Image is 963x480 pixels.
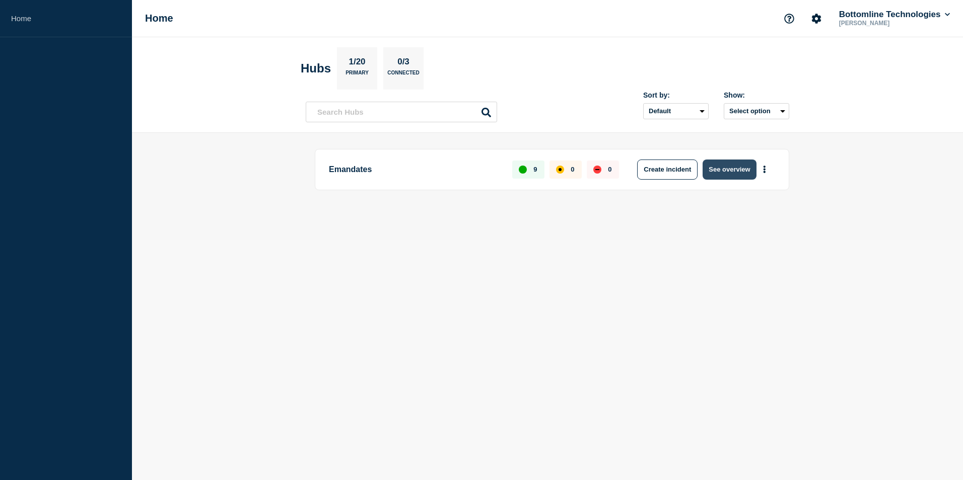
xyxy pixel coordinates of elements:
[345,57,369,70] p: 1/20
[519,166,527,174] div: up
[643,103,709,119] select: Sort by
[637,159,698,180] button: Create incident
[301,61,331,75] h2: Hubs
[724,91,789,99] div: Show:
[145,13,173,24] h1: Home
[556,166,564,174] div: affected
[394,57,414,70] p: 0/3
[533,166,537,173] p: 9
[571,166,574,173] p: 0
[643,91,709,99] div: Sort by:
[608,166,611,173] p: 0
[306,102,497,122] input: Search Hubs
[593,166,601,174] div: down
[779,8,800,29] button: Support
[806,8,827,29] button: Account settings
[837,20,942,27] p: [PERSON_NAME]
[703,159,756,180] button: See overview
[387,70,419,81] p: Connected
[724,103,789,119] button: Select option
[329,159,501,180] p: Emandates
[346,70,369,81] p: Primary
[758,160,771,179] button: More actions
[837,10,952,20] button: Bottomline Technologies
